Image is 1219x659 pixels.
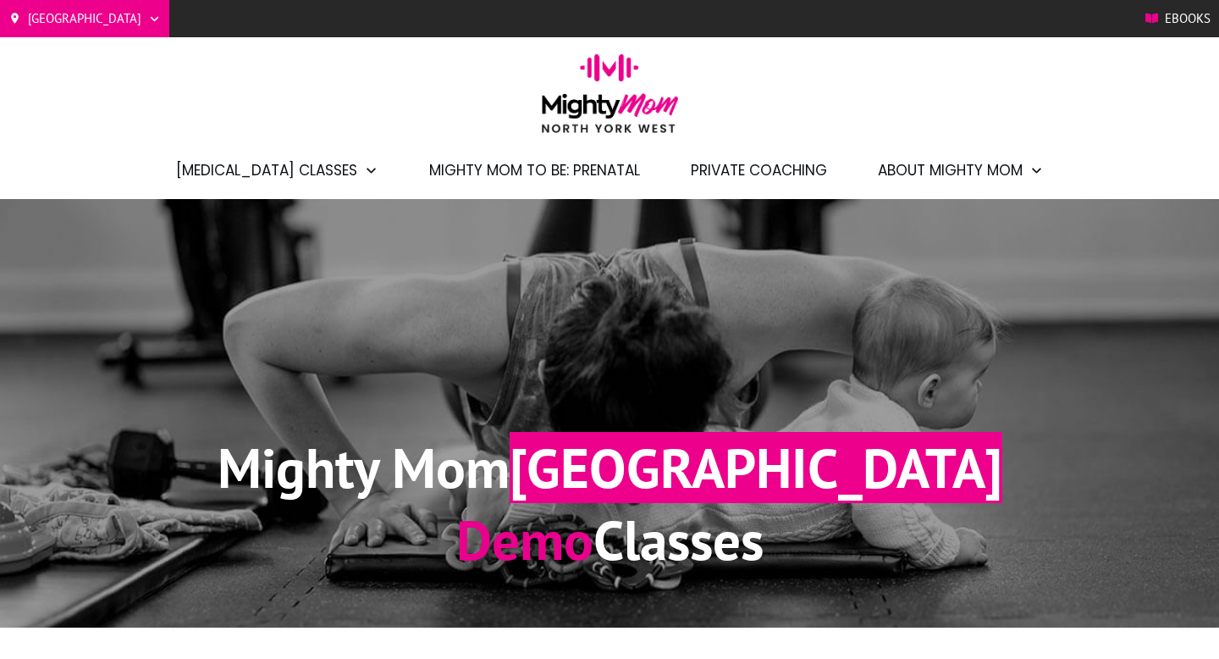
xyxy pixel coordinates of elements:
[878,156,1023,185] span: About Mighty Mom
[8,6,161,31] a: [GEOGRAPHIC_DATA]
[1145,6,1211,31] a: Ebooks
[878,156,1044,185] a: About Mighty Mom
[691,156,827,185] a: Private Coaching
[1165,6,1211,31] span: Ebooks
[176,156,357,185] span: [MEDICAL_DATA] Classes
[456,504,593,575] span: Demo
[429,156,640,185] a: Mighty Mom to Be: Prenatal
[218,504,1002,576] h1: Classes
[28,6,141,31] span: [GEOGRAPHIC_DATA]
[510,432,1002,503] span: [GEOGRAPHIC_DATA]
[218,432,1002,504] h1: Mighty Mom
[176,156,378,185] a: [MEDICAL_DATA] Classes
